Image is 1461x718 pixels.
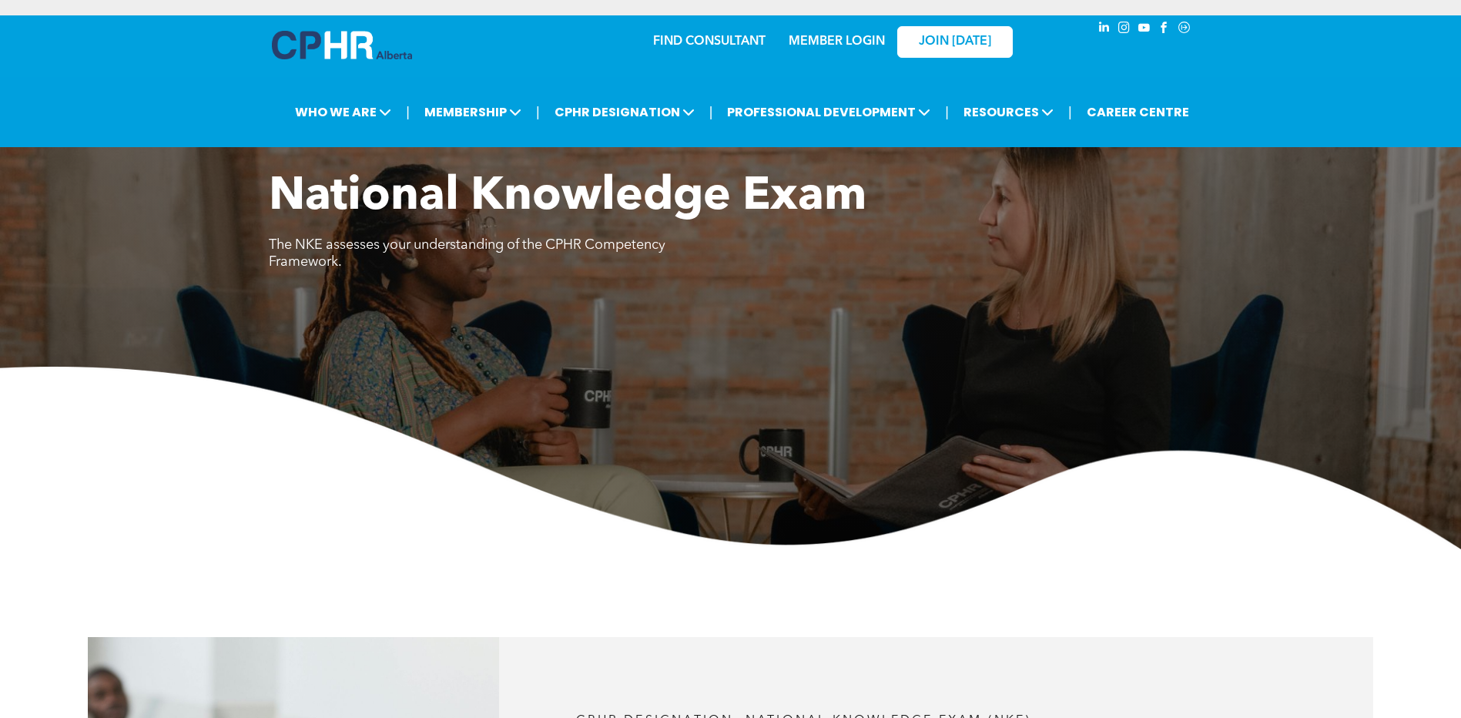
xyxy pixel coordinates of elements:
a: instagram [1116,19,1133,40]
span: JOIN [DATE] [919,35,991,49]
span: MEMBERSHIP [420,98,526,126]
li: | [536,96,540,128]
a: FIND CONSULTANT [653,35,766,48]
a: CAREER CENTRE [1082,98,1194,126]
span: PROFESSIONAL DEVELOPMENT [722,98,935,126]
span: WHO WE ARE [290,98,396,126]
span: The NKE assesses your understanding of the CPHR Competency Framework. [269,238,665,269]
span: CPHR DESIGNATION [550,98,699,126]
a: Social network [1176,19,1193,40]
li: | [1068,96,1072,128]
li: | [945,96,949,128]
span: National Knowledge Exam [269,174,866,220]
a: facebook [1156,19,1173,40]
a: linkedin [1096,19,1113,40]
a: JOIN [DATE] [897,26,1013,58]
a: MEMBER LOGIN [789,35,885,48]
span: RESOURCES [959,98,1058,126]
img: A blue and white logo for cp alberta [272,31,412,59]
li: | [406,96,410,128]
a: youtube [1136,19,1153,40]
li: | [709,96,713,128]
